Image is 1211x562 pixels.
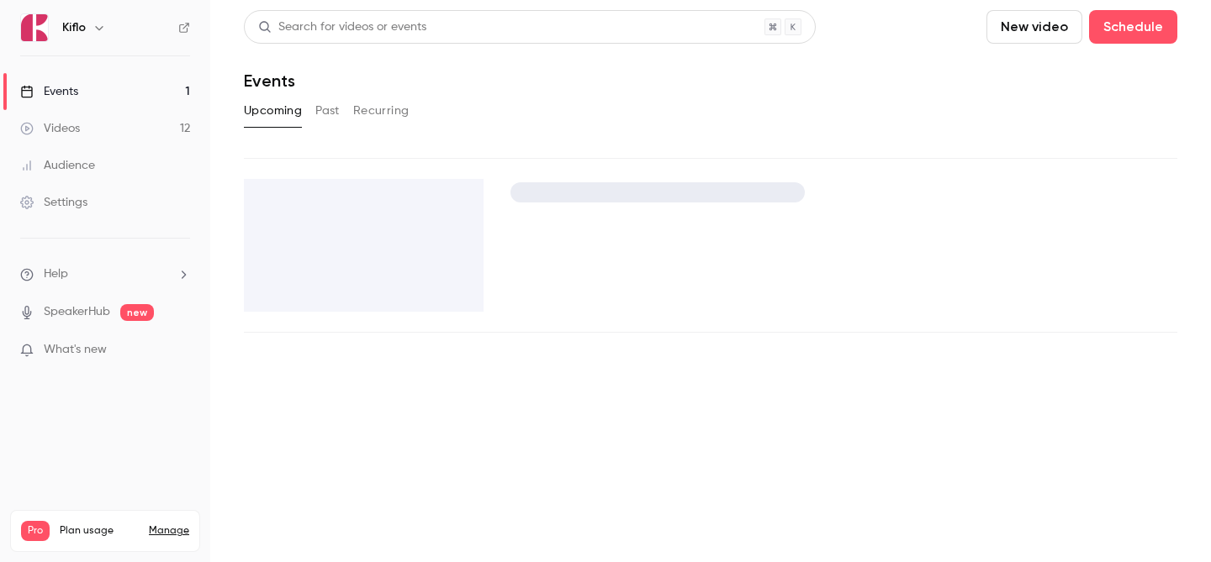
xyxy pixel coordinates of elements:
button: Past [315,97,340,124]
iframe: Noticeable Trigger [170,343,190,358]
button: New video [986,10,1082,44]
div: Videos [20,120,80,137]
h1: Events [244,71,295,91]
button: Upcoming [244,97,302,124]
h6: Kiflo [62,19,86,36]
button: Recurring [353,97,410,124]
div: Events [20,83,78,100]
a: Manage [149,524,189,538]
span: What's new [44,341,107,359]
span: new [120,304,154,321]
img: Kiflo [21,14,48,41]
button: Schedule [1089,10,1177,44]
span: Plan usage [60,524,139,538]
span: Pro [21,521,50,541]
a: SpeakerHub [44,303,110,321]
span: Help [44,265,68,283]
li: help-dropdown-opener [20,265,190,283]
div: Settings [20,194,87,211]
div: Search for videos or events [258,18,426,36]
div: Audience [20,157,95,174]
